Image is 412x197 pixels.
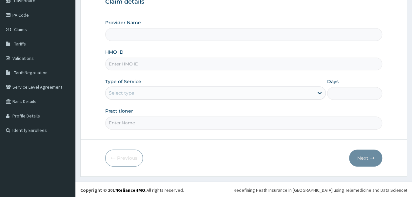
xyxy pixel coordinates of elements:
[80,187,147,193] strong: Copyright © 2017 .
[234,187,407,193] div: Redefining Heath Insurance in [GEOGRAPHIC_DATA] using Telemedicine and Data Science!
[117,187,145,193] a: RelianceHMO
[14,41,26,47] span: Tariffs
[105,108,133,114] label: Practitioner
[105,78,141,85] label: Type of Service
[105,150,143,167] button: Previous
[109,90,134,96] div: Select type
[349,150,382,167] button: Next
[105,58,383,70] input: Enter HMO ID
[105,49,124,55] label: HMO ID
[327,78,339,85] label: Days
[14,27,27,32] span: Claims
[105,116,383,129] input: Enter Name
[105,19,141,26] label: Provider Name
[14,70,48,76] span: Tariff Negotiation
